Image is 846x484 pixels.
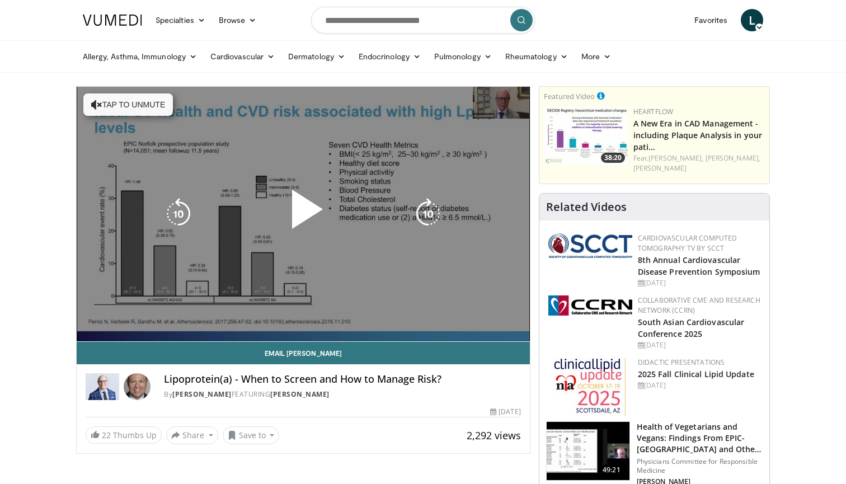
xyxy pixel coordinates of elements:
[638,340,760,350] div: [DATE]
[281,45,352,68] a: Dermatology
[546,200,627,214] h4: Related Videos
[102,430,111,440] span: 22
[164,373,521,386] h4: Lipoprotein(a) - When to Screen and How to Manage Risk?
[83,93,173,116] button: Tap to unmute
[166,426,218,444] button: Share
[204,45,281,68] a: Cardiovascular
[741,9,763,31] a: L
[688,9,734,31] a: Favorites
[706,153,760,163] a: [PERSON_NAME],
[638,317,745,339] a: South Asian Cardiovascular Conference 2025
[164,389,521,400] div: By FEATURING
[86,426,162,444] a: 22 Thumbs Up
[149,9,212,31] a: Specialties
[633,163,687,173] a: [PERSON_NAME]
[637,457,763,475] p: Physicians Committee for Responsible Medicine
[203,159,404,269] button: Play Video
[86,373,119,400] img: Dr. Robert S. Rosenson
[83,15,142,26] img: VuMedi Logo
[212,9,264,31] a: Browse
[638,255,760,277] a: 8th Annual Cardiovascular Disease Prevention Symposium
[638,380,760,391] div: [DATE]
[648,153,703,163] a: [PERSON_NAME],
[172,389,232,399] a: [PERSON_NAME]
[638,358,760,368] div: Didactic Presentations
[77,342,530,364] a: Email [PERSON_NAME]
[427,45,499,68] a: Pulmonology
[499,45,575,68] a: Rheumatology
[638,295,760,315] a: Collaborative CME and Research Network (CCRN)
[544,107,628,166] img: 738d0e2d-290f-4d89-8861-908fb8b721dc.150x105_q85_crop-smart_upscale.jpg
[124,373,151,400] img: Avatar
[601,153,625,163] span: 38:20
[575,45,618,68] a: More
[490,407,520,417] div: [DATE]
[311,7,535,34] input: Search topics, interventions
[547,422,629,480] img: 606f2b51-b844-428b-aa21-8c0c72d5a896.150x105_q85_crop-smart_upscale.jpg
[637,421,763,455] h3: Health of Vegetarians and Vegans: Findings From EPIC-[GEOGRAPHIC_DATA] and Othe…
[633,118,762,152] a: A New Era in CAD Management - including Plaque Analysis in your pati…
[633,107,674,116] a: Heartflow
[638,369,754,379] a: 2025 Fall Clinical Lipid Update
[76,45,204,68] a: Allergy, Asthma, Immunology
[633,153,765,173] div: Feat.
[544,107,628,166] a: 38:20
[638,278,760,288] div: [DATE]
[467,429,521,442] span: 2,292 views
[77,87,530,342] video-js: Video Player
[554,358,626,416] img: d65bce67-f81a-47c5-b47d-7b8806b59ca8.jpg.150x105_q85_autocrop_double_scale_upscale_version-0.2.jpg
[270,389,330,399] a: [PERSON_NAME]
[544,91,595,101] small: Featured Video
[598,464,625,476] span: 49:21
[223,426,280,444] button: Save to
[548,233,632,258] img: 51a70120-4f25-49cc-93a4-67582377e75f.png.150x105_q85_autocrop_double_scale_upscale_version-0.2.png
[352,45,427,68] a: Endocrinology
[548,295,632,316] img: a04ee3ba-8487-4636-b0fb-5e8d268f3737.png.150x105_q85_autocrop_double_scale_upscale_version-0.2.png
[638,233,737,253] a: Cardiovascular Computed Tomography TV by SCCT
